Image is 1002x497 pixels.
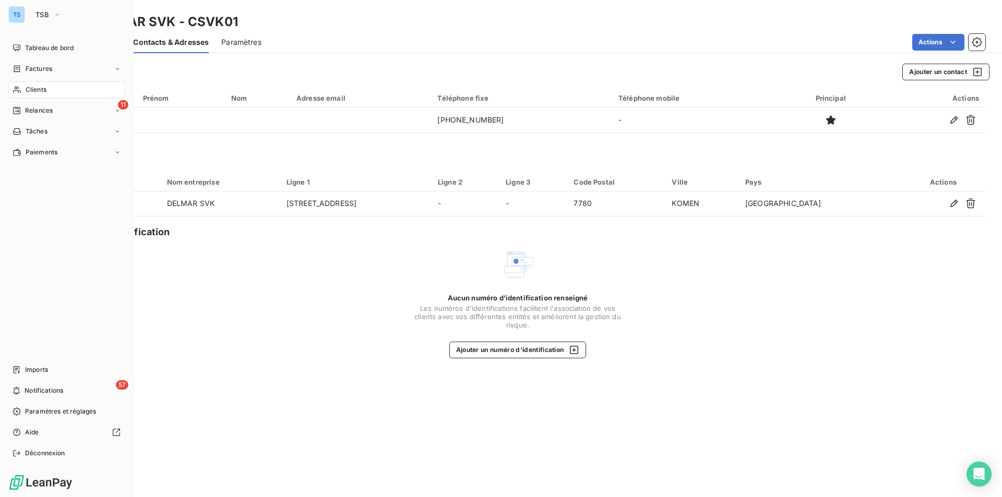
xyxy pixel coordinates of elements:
[448,294,588,302] span: Aucun numéro d’identification renseigné
[908,178,979,186] div: Actions
[221,37,261,47] span: Paramètres
[133,37,209,47] span: Contacts & Adresses
[231,94,284,102] div: Nom
[116,380,128,390] span: 57
[161,191,280,216] td: DELMAR SVK
[432,191,499,216] td: -
[26,148,57,157] span: Paiements
[26,85,46,94] span: Clients
[665,191,739,216] td: KOMEN
[296,94,425,102] div: Adresse email
[26,127,47,136] span: Tâches
[788,94,874,102] div: Principal
[739,191,901,216] td: [GEOGRAPHIC_DATA]
[886,94,979,102] div: Actions
[25,407,96,416] span: Paramètres et réglages
[967,462,992,487] div: Open Intercom Messenger
[499,191,567,216] td: -
[618,94,775,102] div: Téléphone mobile
[25,365,48,374] span: Imports
[902,64,989,80] button: Ajouter un contact
[25,386,63,395] span: Notifications
[280,191,432,216] td: [STREET_ADDRESS]
[449,342,587,358] button: Ajouter un numéro d’identification
[501,248,534,281] img: Empty state
[35,10,49,19] span: TSB
[25,448,65,458] span: Déconnexion
[8,6,25,23] div: TS
[912,34,964,51] button: Actions
[574,178,659,186] div: Code Postal
[25,428,39,437] span: Aide
[437,94,606,102] div: Téléphone fixe
[413,304,622,329] span: Les numéros d'identifications facilitent l'association de vos clients avec vos différentes entité...
[431,107,612,132] td: [PHONE_NUMBER]
[745,178,895,186] div: Pays
[167,178,274,186] div: Nom entreprise
[26,64,52,74] span: Factures
[8,474,73,491] img: Logo LeanPay
[287,178,425,186] div: Ligne 1
[438,178,493,186] div: Ligne 2
[92,13,238,31] h3: DELMAR SVK - CSVK01
[672,178,733,186] div: Ville
[8,424,125,441] a: Aide
[143,94,219,102] div: Prénom
[25,106,53,115] span: Relances
[506,178,561,186] div: Ligne 3
[567,191,665,216] td: 7780
[612,107,781,132] td: -
[118,100,128,110] span: 11
[25,43,74,53] span: Tableau de bord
